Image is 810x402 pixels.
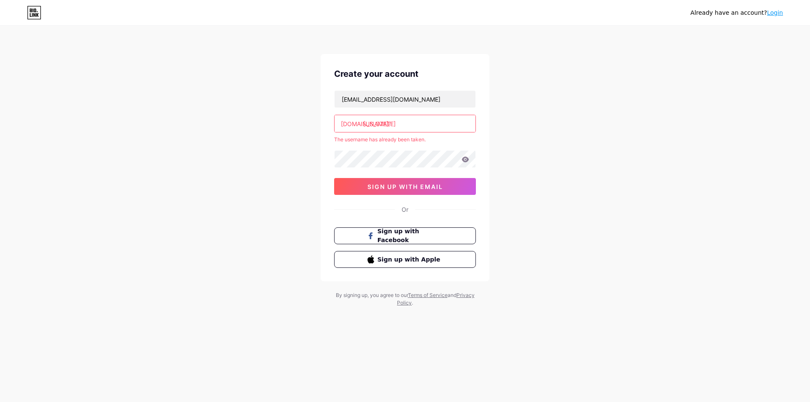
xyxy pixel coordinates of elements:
[335,91,475,108] input: Email
[334,227,476,244] button: Sign up with Facebook
[341,119,391,128] div: [DOMAIN_NAME]/
[378,227,443,245] span: Sign up with Facebook
[378,255,443,264] span: Sign up with Apple
[402,205,408,214] div: Or
[334,251,476,268] button: Sign up with Apple
[335,115,475,132] input: username
[334,67,476,80] div: Create your account
[408,292,448,298] a: Terms of Service
[691,8,783,17] div: Already have an account?
[334,178,476,195] button: sign up with email
[367,183,443,190] span: sign up with email
[334,136,476,143] div: The username has already been taken.
[333,291,477,307] div: By signing up, you agree to our and .
[767,9,783,16] a: Login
